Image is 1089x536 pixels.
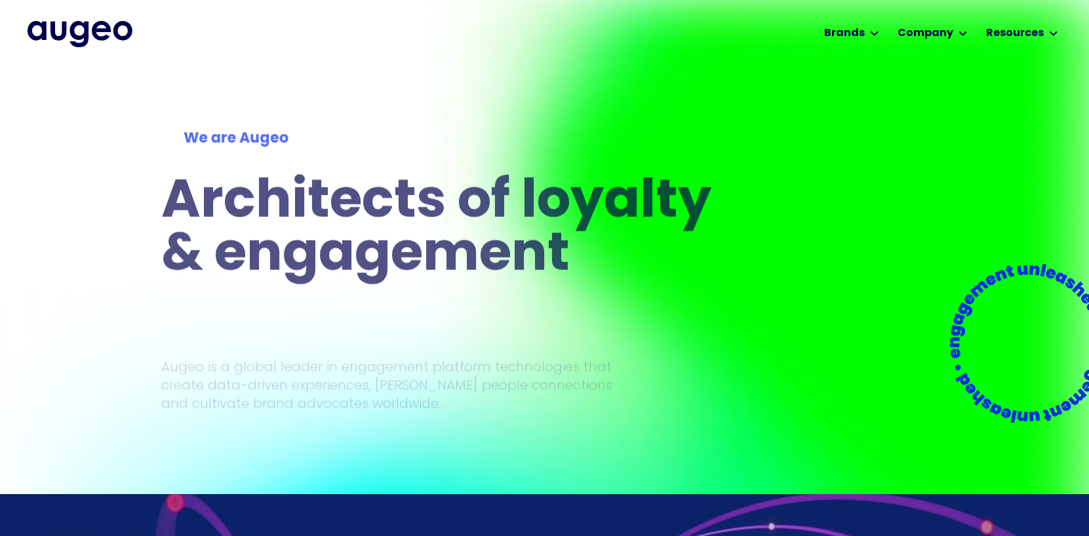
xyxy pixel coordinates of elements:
a: home [28,21,132,47]
div: Company [898,26,953,41]
div: We are Augeo [184,128,705,150]
h1: Architects of loyalty & engagement [161,177,728,283]
img: Augeo's full logo in midnight blue. [28,21,132,47]
div: Resources [986,26,1044,41]
p: Augeo is a global leader in engagement platform technologies that create data-driven experiences,... [161,358,612,413]
div: Brands [824,26,865,41]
